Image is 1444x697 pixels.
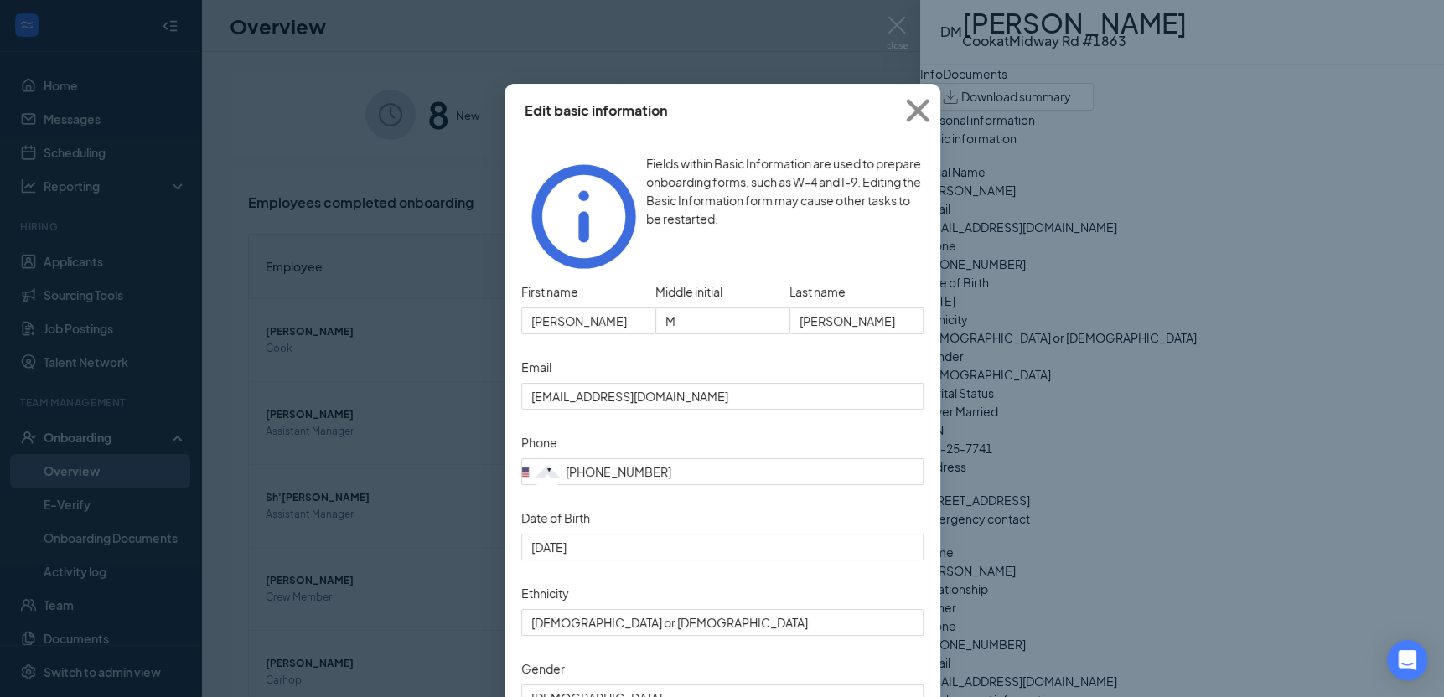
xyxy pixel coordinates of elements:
span: Last name [789,282,846,301]
button: Close [895,84,940,137]
span: [DEMOGRAPHIC_DATA] or [DEMOGRAPHIC_DATA] [531,610,808,635]
label: Gender [521,659,565,678]
span: Fields within Basic Information are used to prepare onboarding forms, such as W-4 and I-9. Editin... [646,156,921,226]
label: Email [521,358,551,376]
input: Enter employee first name [521,307,655,334]
label: Date of Birth [521,509,590,527]
span: Middle initial [655,282,722,301]
svg: Info [521,154,646,279]
input: Date of Birth [531,538,910,556]
div: Edit basic information [525,101,667,120]
input: Enter employee middle initial [655,307,789,334]
label: Ethnicity [521,584,569,602]
input: Enter employee last name [789,307,924,334]
input: (201) 555-0123 [521,458,924,485]
label: Phone [521,433,557,452]
div: Open Intercom Messenger [1387,640,1427,680]
svg: Cross [895,88,940,133]
div: United States: +1 [522,459,561,484]
span: First name [521,282,578,301]
input: Email [521,383,924,410]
